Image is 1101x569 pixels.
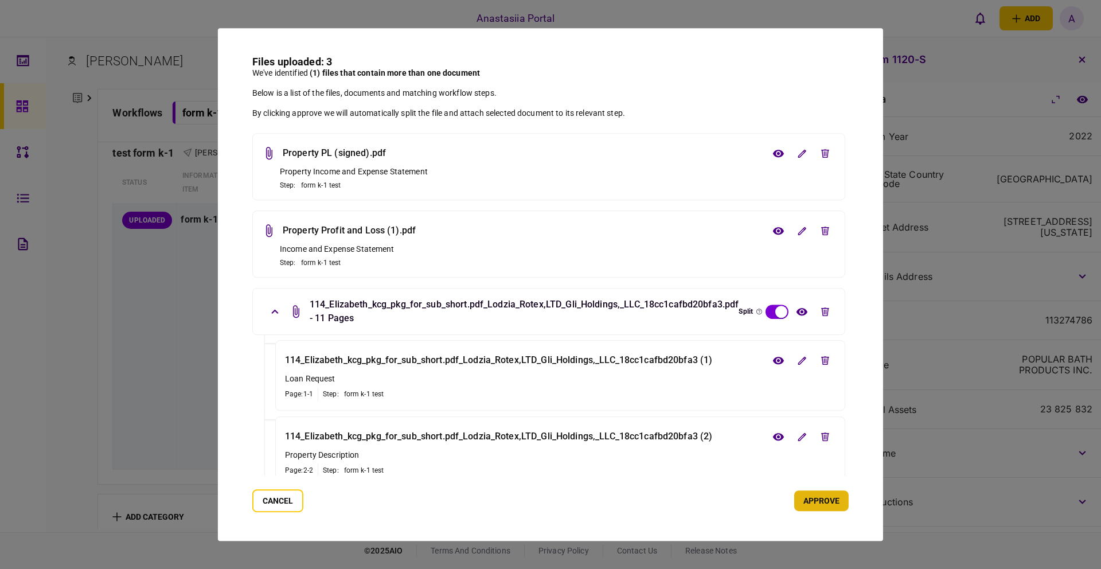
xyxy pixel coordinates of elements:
h3: Files uploaded: 3 [252,57,849,67]
button: edit file [791,143,812,163]
button: edit file [791,220,812,241]
div: form k-1 test [344,389,384,399]
section: Loan Request [285,373,835,385]
button: view file [768,143,788,163]
button: view file [768,350,788,371]
div: Property Profit and Loss (1).pdf [262,220,416,241]
div: Below is a list of the files, documents and matching workflow steps. [252,87,849,99]
section: Property Description [285,449,835,461]
div: form k-1 test [301,180,341,190]
div: form k-1 test [301,258,341,268]
div: step : [323,389,339,399]
div: 114_Elizabeth_kcg_pkg_for_sub_short.pdf_Lodzia_Rotex,LTD_Gli_Holdings,_LLC_18cc1cafbd20bfa3 (1) [285,350,712,371]
span: (1) files that contain more than one document [310,68,480,77]
div: Property PL (signed).pdf [262,143,386,163]
span: Split [739,308,753,315]
button: edit file [815,220,835,241]
div: 114_Elizabeth_kcg_pkg_for_sub_short.pdf_Lodzia_Rotex,LTD_Gli_Holdings,_LLC_18cc1cafbd20bfa3 (2) [285,426,712,447]
div: step : [280,258,296,268]
div: 114_Elizabeth_kcg_pkg_for_sub_short.pdf_Lodzia_Rotex,LTD_Gli_Holdings,_LLC_18cc1cafbd20bfa3.pdf -... [289,298,739,325]
button: approve [794,490,849,511]
button: view file [791,301,812,322]
div: Page: 2-2 [285,465,313,476]
button: edit file [791,350,812,371]
button: view file [768,220,788,241]
section: Income and Expense Statement [280,243,835,255]
div: We've identified [252,67,849,79]
button: edit file [815,143,835,163]
section: Property Income and Expense Statement [280,166,835,178]
div: form k-1 test [344,465,384,476]
button: edit file [791,426,812,447]
div: Page: 1-1 [285,389,313,399]
div: By clicking approve we will automatically split the file and attach selected document to its rele... [252,107,849,119]
button: Cancel [252,489,303,512]
button: edit file [815,350,835,371]
div: step : [280,180,296,190]
button: edit file [815,426,835,447]
button: edit file [815,301,835,322]
button: view file [768,426,788,447]
div: step : [323,465,339,476]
